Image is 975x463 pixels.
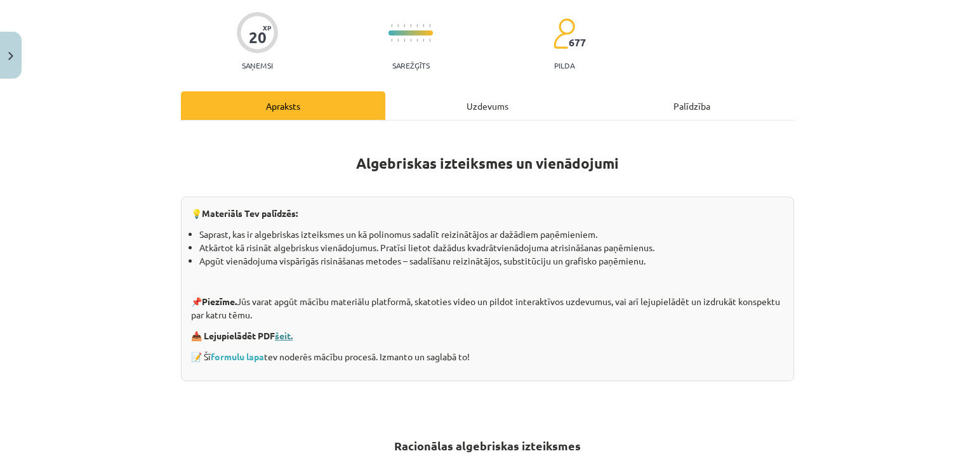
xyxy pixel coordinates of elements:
img: icon-short-line-57e1e144782c952c97e751825c79c345078a6d821885a25fce030b3d8c18986b.svg [410,24,411,27]
li: Saprast, kas ir algebriskas izteiksmes un kā polinomus sadalīt reizinātājos ar dažādiem paņēmieniem. [199,228,784,241]
b: Materiāls Tev palīdzēs: [202,207,298,219]
img: students-c634bb4e5e11cddfef0936a35e636f08e4e9abd3cc4e673bd6f9a4125e45ecb1.svg [553,18,575,49]
p: pilda [554,61,574,70]
img: icon-short-line-57e1e144782c952c97e751825c79c345078a6d821885a25fce030b3d8c18986b.svg [423,24,424,27]
div: Apraksts [181,91,385,120]
b: Algebriskas izteiksmes un vienādojumi [356,154,619,173]
img: icon-short-line-57e1e144782c952c97e751825c79c345078a6d821885a25fce030b3d8c18986b.svg [423,39,424,42]
p: Sarežģīts [392,61,430,70]
a: šeit. [275,330,293,341]
img: icon-short-line-57e1e144782c952c97e751825c79c345078a6d821885a25fce030b3d8c18986b.svg [410,39,411,42]
img: icon-short-line-57e1e144782c952c97e751825c79c345078a6d821885a25fce030b3d8c18986b.svg [391,39,392,42]
p: Saņemsi [237,61,278,70]
p: 📌 Jūs varat apgūt mācību materiālu platformā, skatoties video un pildot interaktīvos uzdevumus, v... [191,295,784,322]
strong: Piezīme. [202,296,237,307]
span: 677 [569,37,586,48]
li: Atkārtot kā risināt algebriskus vienādojumus. Pratīsi lietot dažādus kvadrātvienādojuma atrisināš... [199,241,784,254]
span: XP [263,24,271,31]
a: formulu lapa [211,351,264,362]
div: 20 [249,29,267,46]
p: 💡 [191,207,784,220]
img: icon-short-line-57e1e144782c952c97e751825c79c345078a6d821885a25fce030b3d8c18986b.svg [429,24,430,27]
img: icon-short-line-57e1e144782c952c97e751825c79c345078a6d821885a25fce030b3d8c18986b.svg [397,24,399,27]
img: icon-short-line-57e1e144782c952c97e751825c79c345078a6d821885a25fce030b3d8c18986b.svg [429,39,430,42]
img: icon-short-line-57e1e144782c952c97e751825c79c345078a6d821885a25fce030b3d8c18986b.svg [416,24,418,27]
img: icon-close-lesson-0947bae3869378f0d4975bcd49f059093ad1ed9edebbc8119c70593378902aed.svg [8,52,13,60]
b: Racionālas algebriskas izteiksmes [394,438,581,453]
strong: 📥 Lejupielādēt PDF [191,330,295,341]
img: icon-short-line-57e1e144782c952c97e751825c79c345078a6d821885a25fce030b3d8c18986b.svg [404,39,405,42]
img: icon-short-line-57e1e144782c952c97e751825c79c345078a6d821885a25fce030b3d8c18986b.svg [391,24,392,27]
img: icon-short-line-57e1e144782c952c97e751825c79c345078a6d821885a25fce030b3d8c18986b.svg [416,39,418,42]
img: icon-short-line-57e1e144782c952c97e751825c79c345078a6d821885a25fce030b3d8c18986b.svg [404,24,405,27]
li: Apgūt vienādojuma vispārīgās risināšanas metodes – sadalīšanu reizinātājos, substitūciju un grafi... [199,254,784,268]
p: 📝 Šī tev noderēs mācību procesā. Izmanto un saglabā to! [191,350,784,363]
div: Palīdzība [590,91,794,120]
img: icon-short-line-57e1e144782c952c97e751825c79c345078a6d821885a25fce030b3d8c18986b.svg [397,39,399,42]
div: Uzdevums [385,91,590,120]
